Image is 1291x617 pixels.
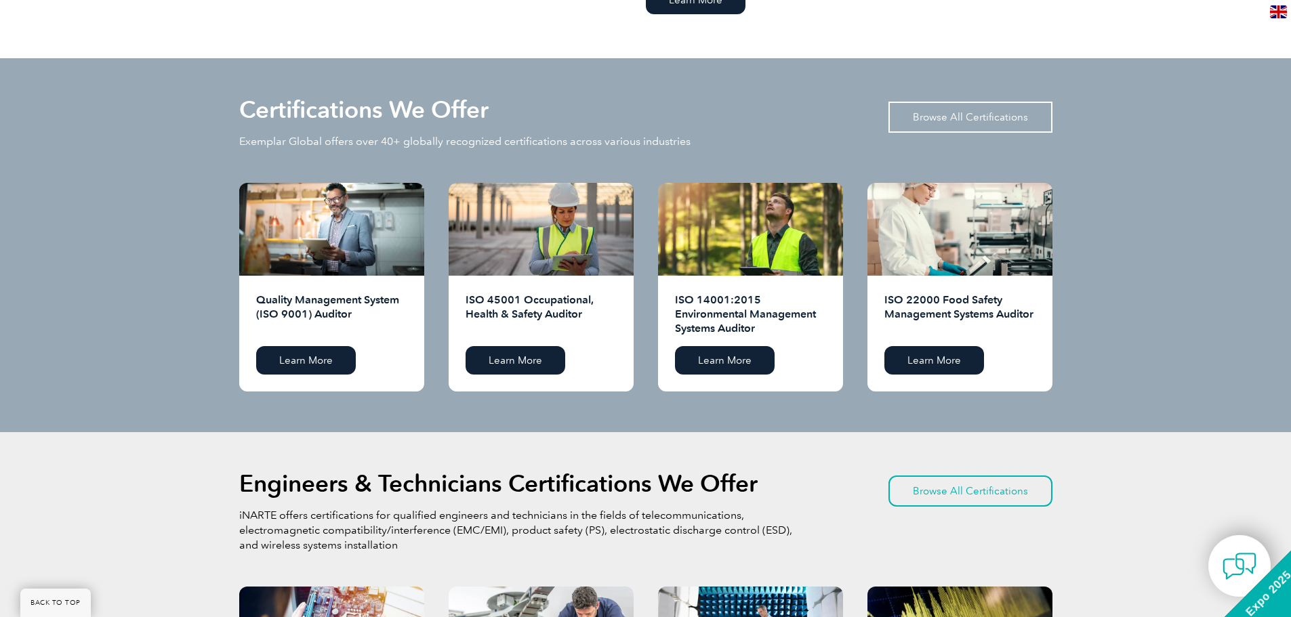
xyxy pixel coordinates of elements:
h2: ISO 14001:2015 Environmental Management Systems Auditor [675,293,826,336]
p: Exemplar Global offers over 40+ globally recognized certifications across various industries [239,134,691,149]
h2: Quality Management System (ISO 9001) Auditor [256,293,407,336]
img: contact-chat.png [1223,549,1256,583]
a: Learn More [675,346,775,375]
h2: Certifications We Offer [239,99,489,121]
a: Learn More [884,346,984,375]
p: iNARTE offers certifications for qualified engineers and technicians in the fields of telecommuni... [239,508,795,553]
a: Learn More [256,346,356,375]
img: en [1270,5,1287,18]
a: Learn More [466,346,565,375]
a: Browse All Certifications [888,102,1052,133]
a: BACK TO TOP [20,589,91,617]
h2: Engineers & Technicians Certifications We Offer [239,473,758,494]
h2: ISO 22000 Food Safety Management Systems Auditor [884,293,1036,336]
h2: ISO 45001 Occupational, Health & Safety Auditor [466,293,617,336]
a: Browse All Certifications [888,475,1052,507]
